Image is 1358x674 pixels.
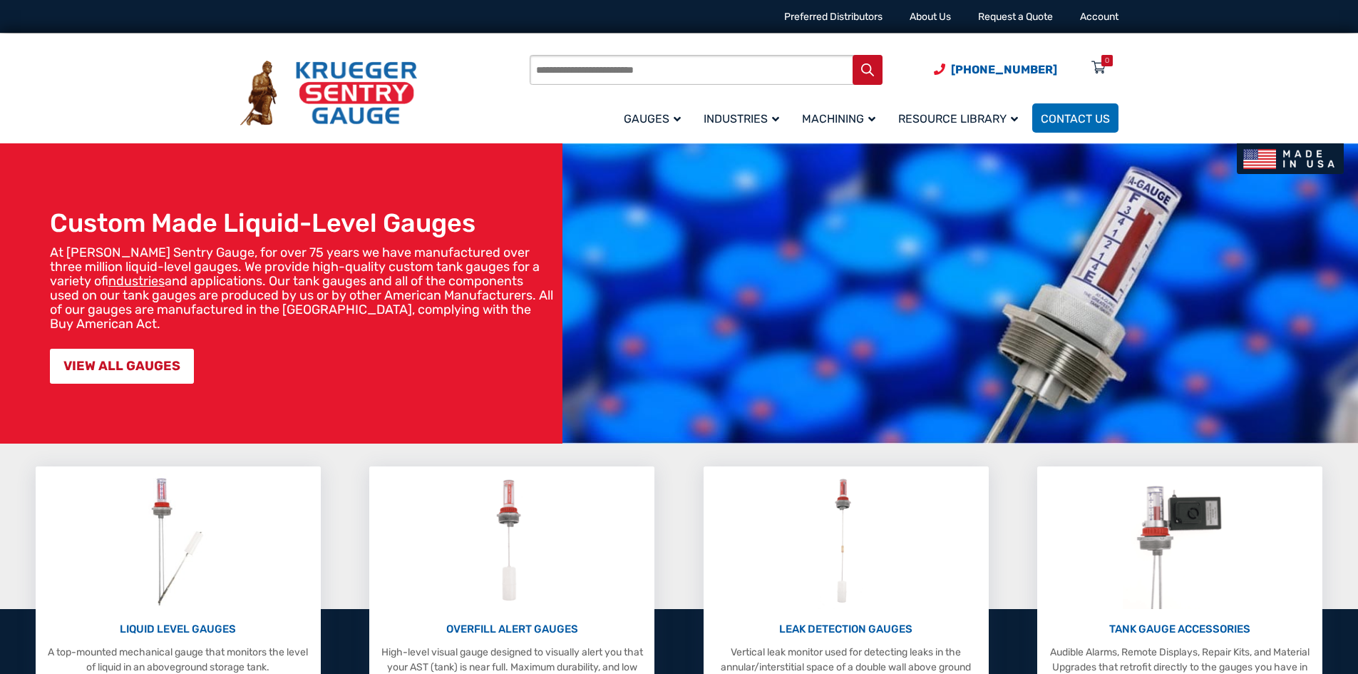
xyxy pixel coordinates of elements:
[695,101,793,135] a: Industries
[793,101,890,135] a: Machining
[1032,103,1118,133] a: Contact Us
[951,63,1057,76] span: [PHONE_NUMBER]
[934,61,1057,78] a: Phone Number (920) 434-8860
[1041,112,1110,126] span: Contact Us
[140,474,215,609] img: Liquid Level Gauges
[784,11,883,23] a: Preferred Distributors
[802,112,875,126] span: Machining
[711,621,982,638] p: LEAK DETECTION GAUGES
[704,112,779,126] span: Industries
[240,61,417,126] img: Krueger Sentry Gauge
[50,349,194,384] a: VIEW ALL GAUGES
[1044,621,1315,638] p: TANK GAUGE ACCESSORIES
[910,11,951,23] a: About Us
[890,101,1032,135] a: Resource Library
[1080,11,1118,23] a: Account
[43,621,314,638] p: LIQUID LEVEL GAUGES
[1237,143,1344,174] img: Made In USA
[624,112,681,126] span: Gauges
[615,101,695,135] a: Gauges
[50,245,555,331] p: At [PERSON_NAME] Sentry Gauge, for over 75 years we have manufactured over three million liquid-l...
[1123,474,1238,609] img: Tank Gauge Accessories
[108,273,165,289] a: industries
[818,474,874,609] img: Leak Detection Gauges
[376,621,647,638] p: OVERFILL ALERT GAUGES
[1105,55,1109,66] div: 0
[480,474,544,609] img: Overfill Alert Gauges
[978,11,1053,23] a: Request a Quote
[562,143,1358,444] img: bg_hero_bannerksentry
[50,208,555,238] h1: Custom Made Liquid-Level Gauges
[898,112,1018,126] span: Resource Library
